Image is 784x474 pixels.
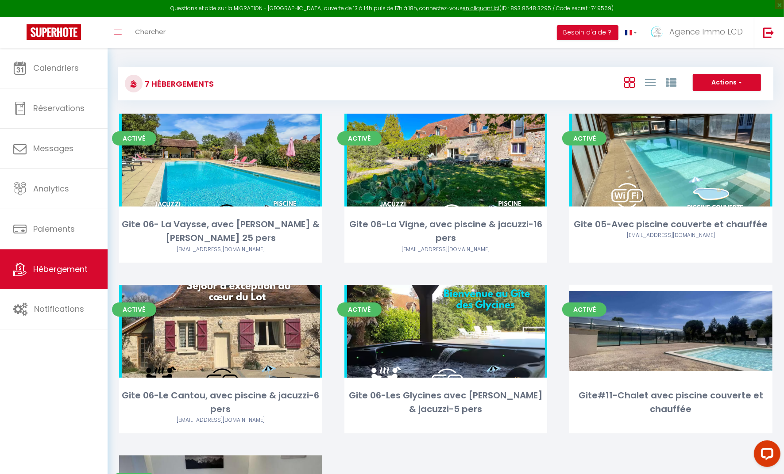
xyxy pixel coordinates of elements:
a: Editer [194,151,247,169]
span: Analytics [33,183,69,194]
img: Super Booking [27,24,81,40]
div: Gite 05-Avec piscine couverte et chauffée [569,218,772,231]
img: logout [763,27,774,38]
a: Vue en Liste [645,75,656,89]
span: Activé [562,131,606,145]
span: Notifications [34,303,84,314]
div: Airbnb [119,416,322,424]
img: ... [650,25,664,38]
div: Gite 06-Le Cantou, avec piscine & jacuzzi-6 pers [119,389,322,417]
button: Actions [693,74,761,92]
span: Agence Immo LCD [669,26,743,37]
div: Airbnb [344,245,548,254]
a: Editer [194,322,247,340]
span: Réservations [33,103,85,114]
a: Vue par Groupe [666,75,676,89]
a: Editer [645,151,698,169]
button: Besoin d'aide ? [557,25,618,40]
a: Vue en Box [624,75,635,89]
a: Editer [645,322,698,340]
span: Activé [337,131,382,145]
h3: 7 Hébergements [143,74,214,94]
a: Editer [419,322,472,340]
iframe: LiveChat chat widget [747,437,784,474]
div: Gite 06- La Vaysse, avec [PERSON_NAME] & [PERSON_NAME] 25 pers [119,218,322,245]
a: ... Agence Immo LCD [644,17,754,48]
div: Gite 06-Les Glycines avec [PERSON_NAME] & jacuzzi-5 pers [344,389,548,417]
span: Activé [112,131,156,145]
span: Calendriers [33,62,79,73]
div: Gite#11-Chalet avec piscine couverte et chauffée [569,389,772,417]
span: Activé [337,302,382,317]
div: Airbnb [119,245,322,254]
span: Paiements [33,223,75,234]
span: Activé [562,302,606,317]
a: Editer [419,151,472,169]
span: Activé [112,302,156,317]
span: Messages [33,143,73,154]
span: Hébergement [33,264,88,275]
a: en cliquant ici [463,4,499,12]
div: Gite 06-La Vigne, avec piscine & jacuzzi-16 pers [344,218,548,245]
span: Chercher [135,27,166,36]
a: Chercher [128,17,172,48]
div: Airbnb [569,231,772,240]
